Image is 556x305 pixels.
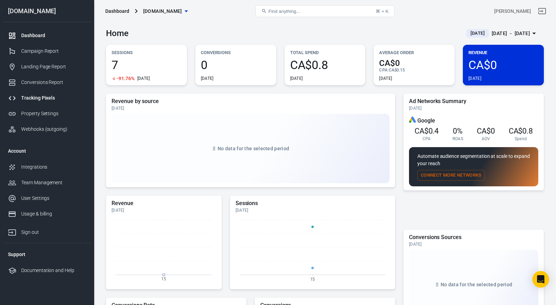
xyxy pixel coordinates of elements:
[112,105,390,111] div: [DATE]
[21,94,86,102] div: Tracking Pixels
[112,200,216,207] h5: Revenue
[112,207,216,213] div: [DATE]
[143,7,182,16] span: sansarsolutions.ca
[2,143,91,159] li: Account
[201,49,271,56] p: Conversions
[290,49,360,56] p: Total Spend
[112,98,390,105] h5: Revenue by source
[2,206,91,222] a: Usage & billing
[116,76,134,81] span: -91.76%
[2,90,91,106] a: Tracking Pixels
[21,163,86,171] div: Integrations
[255,5,394,17] button: Find anything...⌘ + K
[268,9,300,14] span: Find anything...
[161,277,166,281] tspan: 15
[105,8,129,15] div: Dashboard
[21,110,86,117] div: Property Settings
[477,127,495,135] span: CA$0
[468,76,481,81] div: [DATE]
[290,59,360,71] span: CA$0.8
[494,8,531,15] div: Account id: zL4j7kky
[218,146,289,151] span: No data for the selected period
[417,170,485,181] button: Connect More Networks
[409,98,538,105] h5: Ad Networks Summary
[482,136,490,142] span: AOV
[2,28,91,43] a: Dashboard
[423,136,431,142] span: CPA
[389,68,405,73] span: CA$0.15
[452,136,463,142] span: ROAS
[2,43,91,59] a: Campaign Report
[534,3,550,19] a: Sign out
[21,126,86,133] div: Webhooks (outgoing)
[461,28,544,39] button: [DATE][DATE] － [DATE]
[21,267,86,274] div: Documentation and Help
[409,234,538,241] h5: Conversions Sources
[21,63,86,70] div: Landing Page Report
[532,271,549,288] div: Open Intercom Messenger
[112,59,181,71] span: 7
[453,127,463,135] span: 0%
[290,76,303,81] div: [DATE]
[409,117,416,125] div: Google Ads
[468,30,488,37] span: [DATE]
[2,159,91,175] a: Integrations
[201,59,271,71] span: 0
[201,76,214,81] div: [DATE]
[379,49,449,56] p: Average Order
[441,282,512,287] span: No data for the selected period
[21,79,86,86] div: Conversions Report
[21,179,86,186] div: Team Management
[468,59,538,71] span: CA$0
[379,68,389,73] span: CPA :
[21,32,86,39] div: Dashboard
[21,195,86,202] div: User Settings
[2,59,91,75] a: Landing Page Report
[2,106,91,121] a: Property Settings
[236,207,390,213] div: [DATE]
[2,222,91,240] a: Sign out
[137,76,150,81] div: [DATE]
[2,190,91,206] a: User Settings
[409,105,538,111] div: [DATE]
[409,117,538,125] div: Google
[509,127,533,135] span: CA$0.8
[310,277,315,281] tspan: 15
[2,175,91,190] a: Team Management
[492,29,530,38] div: [DATE] － [DATE]
[140,5,190,18] button: [DOMAIN_NAME]
[417,153,530,167] p: Automate audience segmentation at scale to expand your reach
[409,242,538,247] div: [DATE]
[106,28,129,38] h3: Home
[515,136,527,142] span: Spend
[21,210,86,218] div: Usage & billing
[112,49,181,56] p: Sessions
[379,76,392,81] div: [DATE]
[2,8,91,14] div: [DOMAIN_NAME]
[236,200,390,207] h5: Sessions
[376,9,389,14] div: ⌘ + K
[2,246,91,263] li: Support
[21,229,86,236] div: Sign out
[468,49,538,56] p: Revenue
[2,121,91,137] a: Webhooks (outgoing)
[2,75,91,90] a: Conversions Report
[21,48,86,55] div: Campaign Report
[379,59,449,67] span: CA$0
[415,127,439,135] span: CA$0.4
